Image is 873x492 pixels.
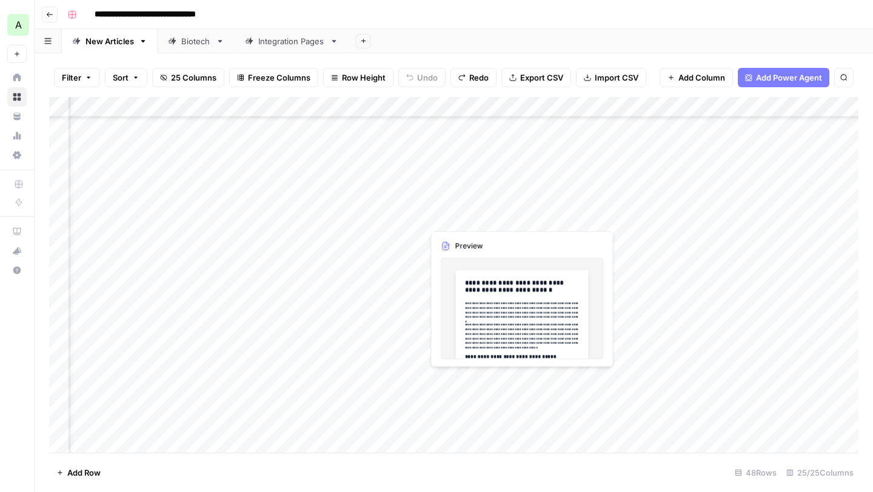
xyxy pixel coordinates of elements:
button: Import CSV [576,68,646,87]
a: Home [7,68,27,87]
button: Redo [450,68,497,87]
span: Filter [62,71,81,84]
div: Biotech [181,35,211,47]
span: Sort [113,71,129,84]
div: What's new? [8,242,26,260]
button: Freeze Columns [229,68,318,87]
span: Freeze Columns [248,71,310,84]
div: Integration Pages [258,35,325,47]
button: Add Power Agent [738,68,829,87]
span: Export CSV [520,71,563,84]
span: Add Row [67,467,101,479]
a: Integration Pages [235,29,349,53]
button: 25 Columns [152,68,224,87]
button: Undo [398,68,446,87]
button: Filter [54,68,100,87]
div: 25/25 Columns [781,463,858,482]
button: Help + Support [7,261,27,280]
button: Sort [105,68,147,87]
button: Export CSV [501,68,571,87]
span: Redo [469,71,489,84]
div: New Articles [85,35,134,47]
a: New Articles [62,29,158,53]
a: Usage [7,126,27,145]
a: Settings [7,145,27,165]
div: 48 Rows [730,463,781,482]
span: Add Column [678,71,725,84]
span: Add Power Agent [756,71,822,84]
a: AirOps Academy [7,222,27,241]
a: Browse [7,87,27,107]
button: Add Row [49,463,108,482]
span: Row Height [342,71,386,84]
button: Workspace: Abacum [7,10,27,40]
span: A [15,18,22,32]
span: Undo [417,71,438,84]
span: 25 Columns [171,71,216,84]
button: Add Column [660,68,733,87]
a: Your Data [7,107,27,126]
button: What's new? [7,241,27,261]
span: Import CSV [595,71,638,84]
a: Biotech [158,29,235,53]
button: Row Height [323,68,393,87]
